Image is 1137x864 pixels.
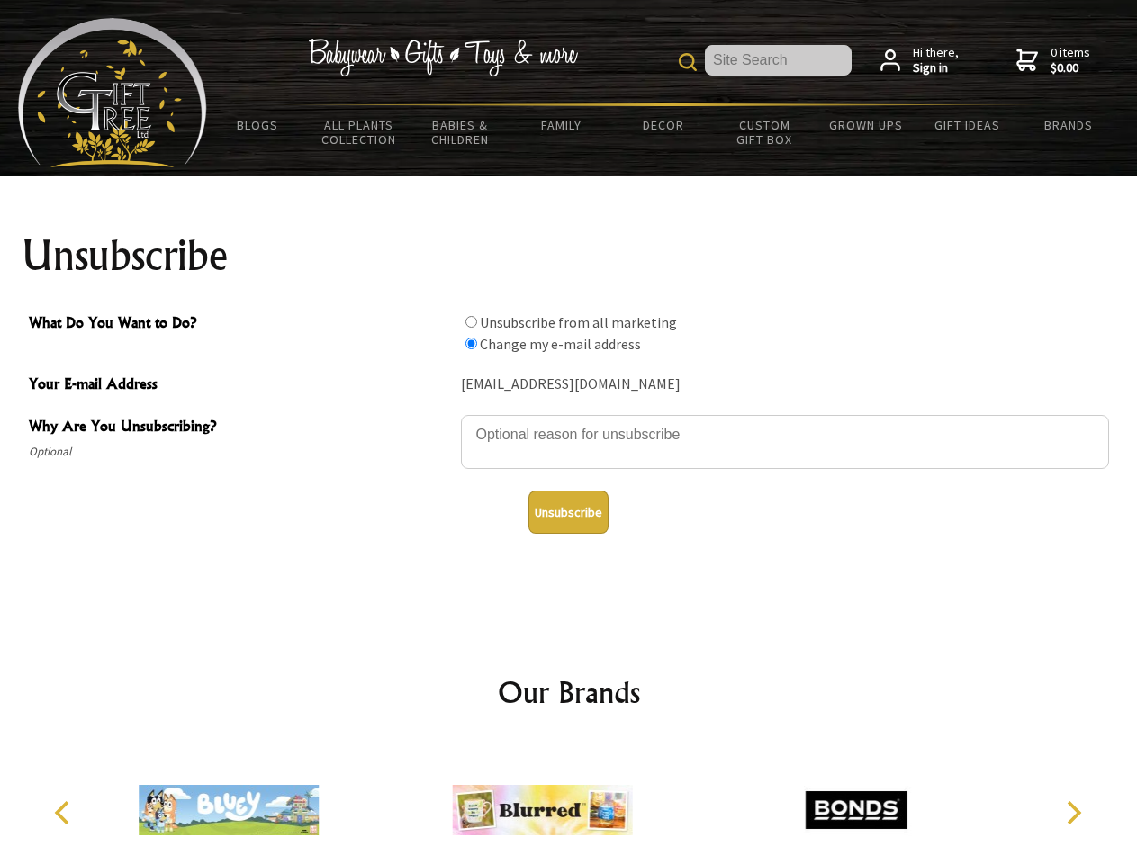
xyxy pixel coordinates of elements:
[511,106,613,144] a: Family
[1051,44,1090,76] span: 0 items
[465,337,477,349] input: What Do You Want to Do?
[528,490,609,534] button: Unsubscribe
[465,316,477,328] input: What Do You Want to Do?
[1053,793,1093,832] button: Next
[29,415,452,441] span: Why Are You Unsubscribing?
[461,415,1109,469] textarea: Why Are You Unsubscribing?
[1051,60,1090,76] strong: $0.00
[309,106,411,158] a: All Plants Collection
[913,60,959,76] strong: Sign in
[815,106,916,144] a: Grown Ups
[18,18,207,167] img: Babyware - Gifts - Toys and more...
[29,311,452,337] span: What Do You Want to Do?
[916,106,1018,144] a: Gift Ideas
[714,106,816,158] a: Custom Gift Box
[29,373,452,399] span: Your E-mail Address
[461,371,1109,399] div: [EMAIL_ADDRESS][DOMAIN_NAME]
[480,313,677,331] label: Unsubscribe from all marketing
[1018,106,1120,144] a: Brands
[29,441,452,463] span: Optional
[207,106,309,144] a: BLOGS
[913,45,959,76] span: Hi there,
[880,45,959,76] a: Hi there,Sign in
[679,53,697,71] img: product search
[308,39,578,76] img: Babywear - Gifts - Toys & more
[705,45,852,76] input: Site Search
[410,106,511,158] a: Babies & Children
[22,234,1116,277] h1: Unsubscribe
[480,335,641,353] label: Change my e-mail address
[36,670,1102,714] h2: Our Brands
[45,793,85,832] button: Previous
[612,106,714,144] a: Decor
[1016,45,1090,76] a: 0 items$0.00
